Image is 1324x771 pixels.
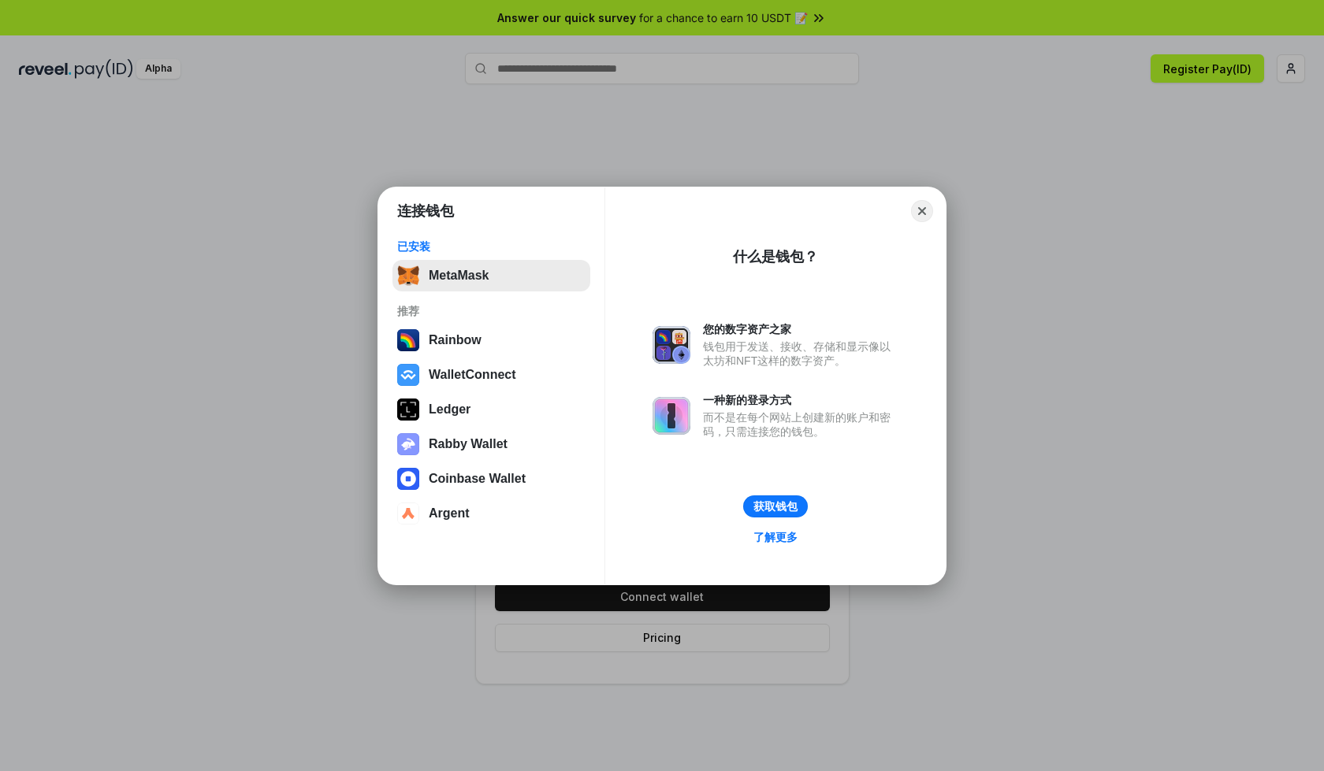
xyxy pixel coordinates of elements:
[392,428,590,460] button: Rabby Wallet
[429,437,508,451] div: Rabby Wallet
[392,324,590,356] button: Rainbow
[397,468,419,490] img: svg+xml,%3Csvg%20width%3D%2228%22%20height%3D%2228%22%20viewBox%3D%220%200%2028%2028%22%20fill%3D...
[392,394,590,425] button: Ledger
[392,359,590,391] button: WalletConnect
[429,506,470,521] div: Argent
[397,329,419,351] img: svg+xml,%3Csvg%20width%3D%22120%22%20height%3D%22120%22%20viewBox%3D%220%200%20120%20120%22%20fil...
[703,410,898,439] div: 而不是在每个网站上创建新的账户和密码，只需连接您的钱包。
[429,368,516,382] div: WalletConnect
[703,393,898,407] div: 一种新的登录方式
[753,499,798,513] div: 获取钱包
[653,326,690,364] img: svg+xml,%3Csvg%20xmlns%3D%22http%3A%2F%2Fwww.w3.org%2F2000%2Fsvg%22%20fill%3D%22none%22%20viewBox...
[429,402,470,417] div: Ledger
[397,239,586,254] div: 已安装
[429,472,526,486] div: Coinbase Wallet
[392,463,590,495] button: Coinbase Wallet
[392,498,590,529] button: Argent
[911,200,933,222] button: Close
[744,527,807,547] a: 了解更多
[429,269,489,283] div: MetaMask
[429,333,482,347] div: Rainbow
[397,433,419,455] img: svg+xml,%3Csvg%20xmlns%3D%22http%3A%2F%2Fwww.w3.org%2F2000%2Fsvg%22%20fill%3D%22none%22%20viewBox...
[753,530,798,544] div: 了解更多
[397,265,419,287] img: svg+xml,%3Csvg%20fill%3D%22none%22%20height%3D%2233%22%20viewBox%3D%220%200%2035%2033%22%20width%...
[653,397,690,435] img: svg+xml,%3Csvg%20xmlns%3D%22http%3A%2F%2Fwww.w3.org%2F2000%2Fsvg%22%20fill%3D%22none%22%20viewBox...
[703,322,898,336] div: 您的数字资产之家
[392,260,590,291] button: MetaMask
[743,495,808,517] button: 获取钱包
[397,202,454,221] h1: 连接钱包
[397,398,419,421] img: svg+xml,%3Csvg%20xmlns%3D%22http%3A%2F%2Fwww.w3.org%2F2000%2Fsvg%22%20width%3D%2228%22%20height%3...
[703,339,898,368] div: 钱包用于发送、接收、存储和显示像以太坊和NFT这样的数字资产。
[397,502,419,525] img: svg+xml,%3Csvg%20width%3D%2228%22%20height%3D%2228%22%20viewBox%3D%220%200%2028%2028%22%20fill%3D...
[733,247,818,266] div: 什么是钱包？
[397,364,419,386] img: svg+xml,%3Csvg%20width%3D%2228%22%20height%3D%2228%22%20viewBox%3D%220%200%2028%2028%22%20fill%3D...
[397,304,586,318] div: 推荐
